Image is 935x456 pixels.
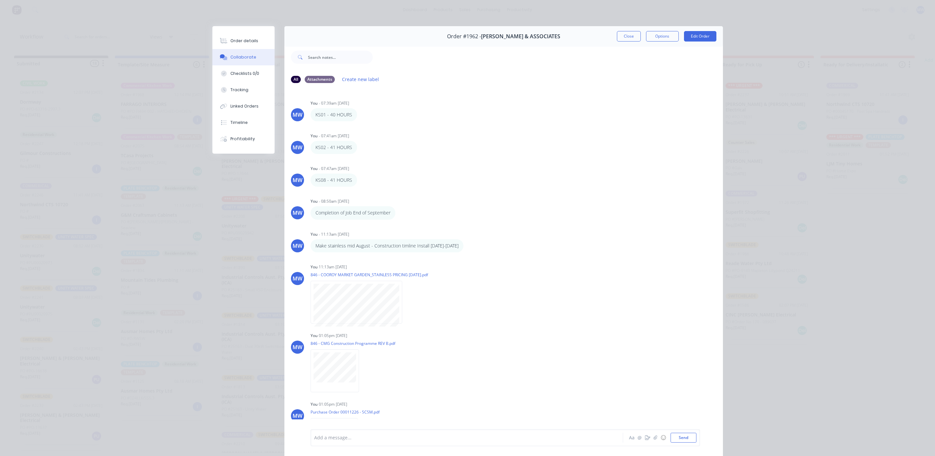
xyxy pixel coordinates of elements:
[319,198,349,204] div: - 08:50am [DATE]
[230,71,259,76] div: Checklists 0/0
[293,343,302,351] div: MW
[293,209,302,217] div: MW
[230,87,248,93] div: Tracking
[212,65,275,82] button: Checklists 0/0
[311,198,317,204] div: You
[315,243,459,249] p: Make stainless mid August - Construction timline Install [DATE]-[DATE]
[311,272,428,278] p: 846 - COOROY MARKET GARDEN_STAINLESS PRICING [DATE].pdf
[291,76,301,83] div: All
[617,31,641,42] button: Close
[212,114,275,131] button: Timeline
[293,275,302,282] div: MW
[308,51,373,64] input: Search notes...
[311,264,317,270] div: You
[481,33,560,40] span: [PERSON_NAME] & ASSOCIATES
[646,31,679,42] button: Options
[293,242,302,250] div: MW
[319,333,347,339] div: 01:05pm [DATE]
[339,75,383,84] button: Create new label
[671,433,696,443] button: Send
[311,409,380,415] p: Purchase Order 00011226 - SCSM.pdf
[293,144,302,151] div: MW
[684,31,716,42] button: Edit Order
[315,144,352,151] p: KS02 - 41 HOURS
[212,131,275,147] button: Profitability
[659,434,667,442] button: ☺
[230,54,256,60] div: Collaborate
[311,231,317,237] div: You
[293,111,302,119] div: MW
[315,210,390,216] p: Completion of Job End of September
[311,166,317,172] div: You
[319,166,349,172] div: - 07:47am [DATE]
[212,49,275,65] button: Collaborate
[311,333,317,339] div: You
[230,103,259,109] div: Linked Orders
[311,401,317,407] div: You
[311,133,317,139] div: You
[212,33,275,49] button: Order details
[293,176,302,184] div: MW
[319,264,347,270] div: 11:13am [DATE]
[319,100,349,106] div: - 07:39am [DATE]
[315,111,352,118] p: KS01 - 40 HOURS
[212,82,275,98] button: Tracking
[230,38,258,44] div: Order details
[305,76,335,83] div: Attachments
[319,231,349,237] div: - 11:13am [DATE]
[315,177,352,183] p: KS08 - 41 HOURS
[319,401,347,407] div: 01:05pm [DATE]
[230,136,255,142] div: Profitability
[230,120,248,126] div: Timeline
[293,412,302,420] div: MW
[628,434,636,442] button: Aa
[319,133,349,139] div: - 07:41am [DATE]
[447,33,481,40] span: Order #1962 -
[311,100,317,106] div: You
[636,434,644,442] button: @
[212,98,275,114] button: Linked Orders
[311,341,395,346] p: 846 - CMG Construction Programme REV B.pdf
